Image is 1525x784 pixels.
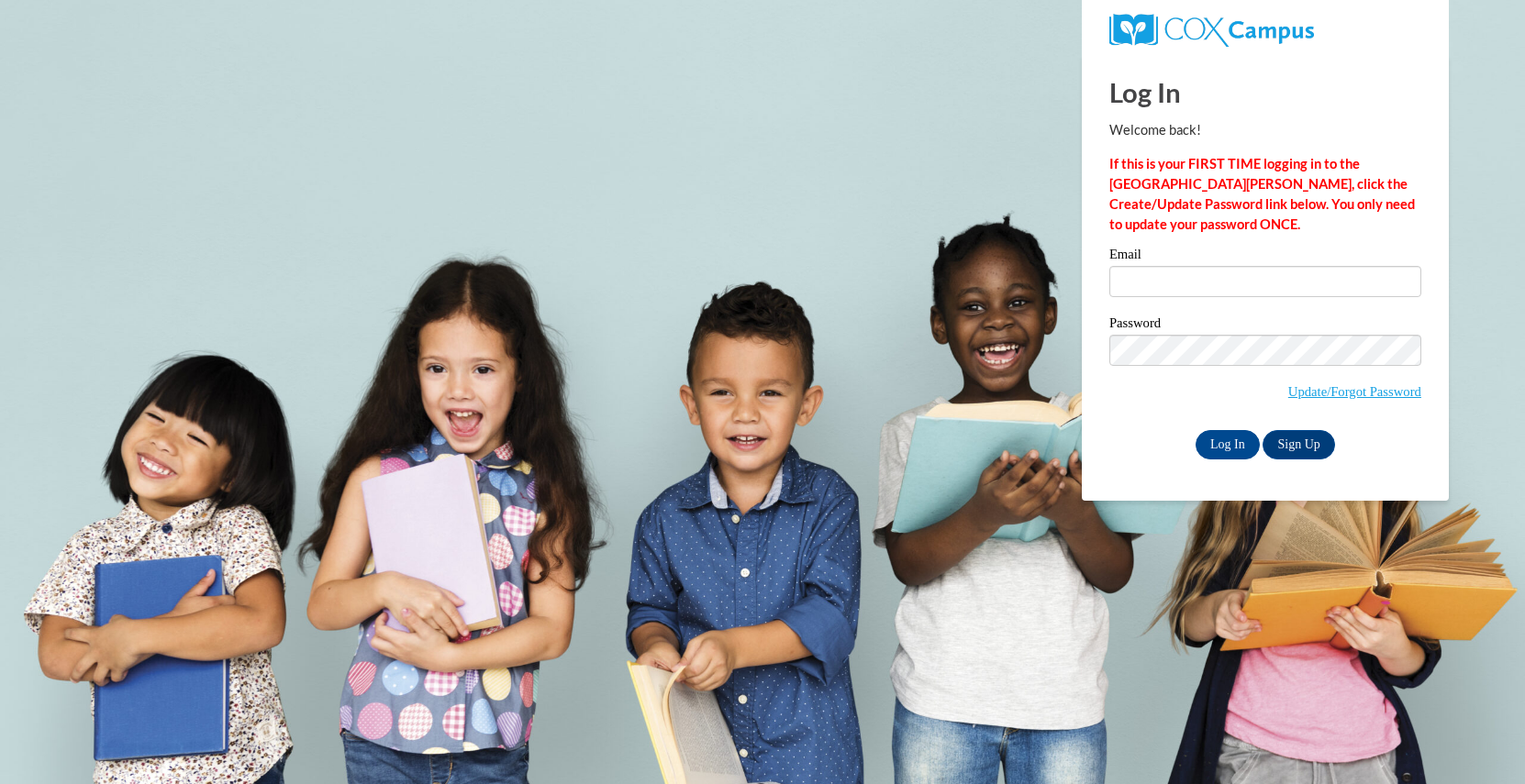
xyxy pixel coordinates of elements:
label: Email [1109,248,1421,266]
a: Sign Up [1263,430,1334,459]
strong: If this is your FIRST TIME logging in to the [GEOGRAPHIC_DATA][PERSON_NAME], click the Create/Upd... [1109,156,1415,232]
a: Update/Forgot Password [1288,384,1421,399]
img: COX Campus [1109,14,1314,47]
h1: Log In [1109,73,1421,111]
p: Welcome back! [1109,120,1421,140]
a: COX Campus [1109,21,1314,37]
input: Log In [1196,430,1260,459]
label: Password [1109,316,1421,335]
